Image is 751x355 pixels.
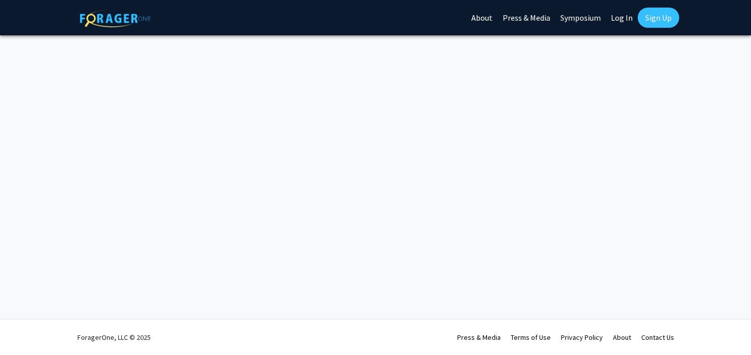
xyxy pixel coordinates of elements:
a: Terms of Use [511,333,551,342]
a: Contact Us [641,333,674,342]
a: Sign Up [638,8,679,28]
div: ForagerOne, LLC © 2025 [77,320,151,355]
img: ForagerOne Logo [80,10,151,27]
a: About [613,333,631,342]
a: Privacy Policy [561,333,603,342]
a: Press & Media [457,333,501,342]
